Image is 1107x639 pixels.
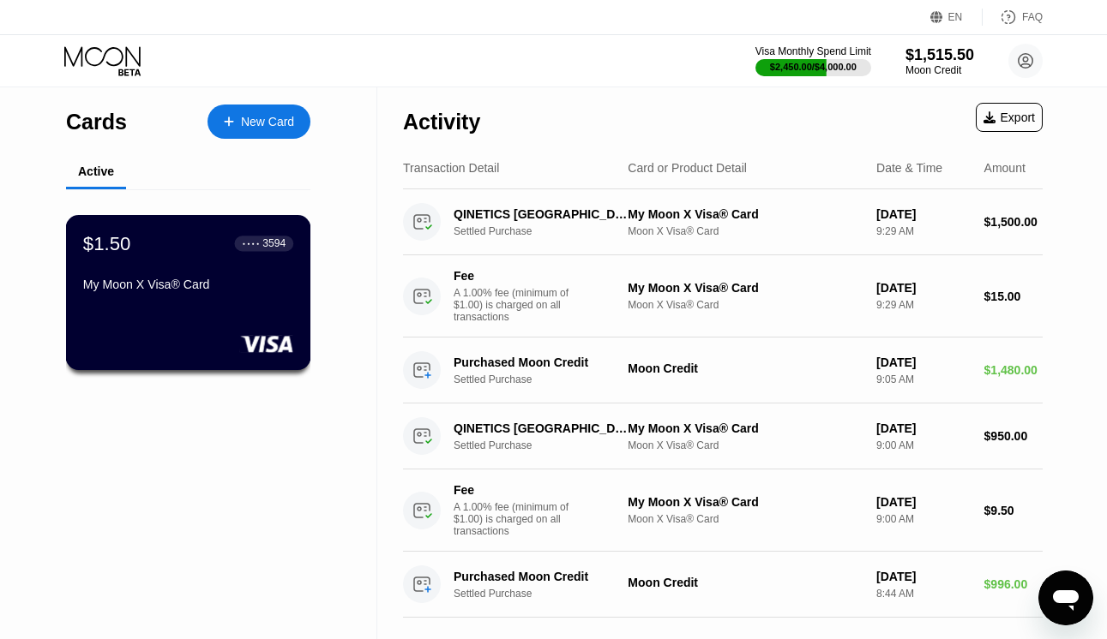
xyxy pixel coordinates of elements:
div: QINETICS [GEOGRAPHIC_DATA],MY [454,207,630,221]
div: [DATE] [876,355,970,369]
div: Cards [66,110,127,134]
div: $1,515.50Moon Credit [905,46,974,76]
div: Date & Time [876,161,942,175]
div: Purchased Moon Credit [454,570,630,583]
div: Moon Credit [628,576,863,589]
div: 8:44 AM [876,588,970,600]
div: EN [948,11,963,23]
div: Purchased Moon CreditSettled PurchaseMoon Credit[DATE]8:44 AM$996.00 [403,552,1043,618]
div: [DATE] [876,207,970,221]
div: Moon X Visa® Card [628,513,863,525]
div: 9:29 AM [876,225,970,237]
div: $950.00 [984,429,1043,443]
div: EN [930,9,983,26]
div: 9:00 AM [876,439,970,451]
div: A 1.00% fee (minimum of $1.00) is charged on all transactions [454,287,582,323]
div: Active [78,164,114,178]
div: Activity [403,110,480,134]
div: FAQ [1022,11,1043,23]
div: FeeA 1.00% fee (minimum of $1.00) is charged on all transactionsMy Moon X Visa® CardMoon X Visa® ... [403,255,1043,337]
div: 9:29 AM [876,299,970,311]
div: Export [976,103,1043,132]
div: Moon Credit [628,361,863,375]
div: $1,515.50 [905,46,974,64]
div: My Moon X Visa® Card [628,281,863,295]
div: FAQ [983,9,1043,26]
div: My Moon X Visa® Card [628,421,863,435]
div: Amount [984,161,1026,175]
div: Moon X Visa® Card [628,299,863,311]
div: Purchased Moon CreditSettled PurchaseMoon Credit[DATE]9:05 AM$1,480.00 [403,337,1043,403]
div: A 1.00% fee (minimum of $1.00) is charged on all transactions [454,501,582,537]
div: [DATE] [876,570,970,583]
div: My Moon X Visa® Card [628,207,863,221]
div: $1,480.00 [984,363,1043,377]
div: FeeA 1.00% fee (minimum of $1.00) is charged on all transactionsMy Moon X Visa® CardMoon X Visa® ... [403,469,1043,552]
div: 9:00 AM [876,513,970,525]
div: Card or Product Detail [628,161,747,175]
div: 9:05 AM [876,373,970,385]
div: My Moon X Visa® Card [628,495,863,509]
div: Settled Purchase [454,588,644,600]
div: Purchased Moon Credit [454,355,630,369]
div: ● ● ● ● [243,241,260,246]
div: $1.50 [83,232,131,254]
div: Moon Credit [905,64,974,76]
div: QINETICS [GEOGRAPHIC_DATA],MYSettled PurchaseMy Moon X Visa® CardMoon X Visa® Card[DATE]9:00 AM$9... [403,403,1043,469]
div: $1,500.00 [984,215,1043,229]
div: [DATE] [876,281,970,295]
div: Moon X Visa® Card [628,225,863,237]
div: Transaction Detail [403,161,499,175]
div: New Card [241,115,294,129]
div: QINETICS [GEOGRAPHIC_DATA],MY [454,421,630,435]
div: $15.00 [984,290,1043,303]
div: Moon X Visa® Card [628,439,863,451]
div: Export [984,110,1035,124]
div: New Card [208,105,310,139]
iframe: Botão para abrir a janela de mensagens [1038,570,1093,625]
div: Settled Purchase [454,439,644,451]
div: [DATE] [876,421,970,435]
div: Visa Monthly Spend Limit$2,450.00/$4,000.00 [755,45,871,76]
div: $996.00 [984,577,1043,591]
div: Settled Purchase [454,373,644,385]
div: $2,450.00 / $4,000.00 [770,62,857,72]
div: Settled Purchase [454,225,644,237]
div: My Moon X Visa® Card [83,278,293,291]
div: QINETICS [GEOGRAPHIC_DATA],MYSettled PurchaseMy Moon X Visa® CardMoon X Visa® Card[DATE]9:29 AM$1... [403,189,1043,255]
div: [DATE] [876,495,970,509]
div: Fee [454,269,574,283]
div: Visa Monthly Spend Limit [755,45,871,57]
div: $1.50● ● ● ●3594My Moon X Visa® Card [67,216,310,369]
div: $9.50 [984,504,1043,517]
div: 3594 [262,237,286,249]
div: Fee [454,483,574,497]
